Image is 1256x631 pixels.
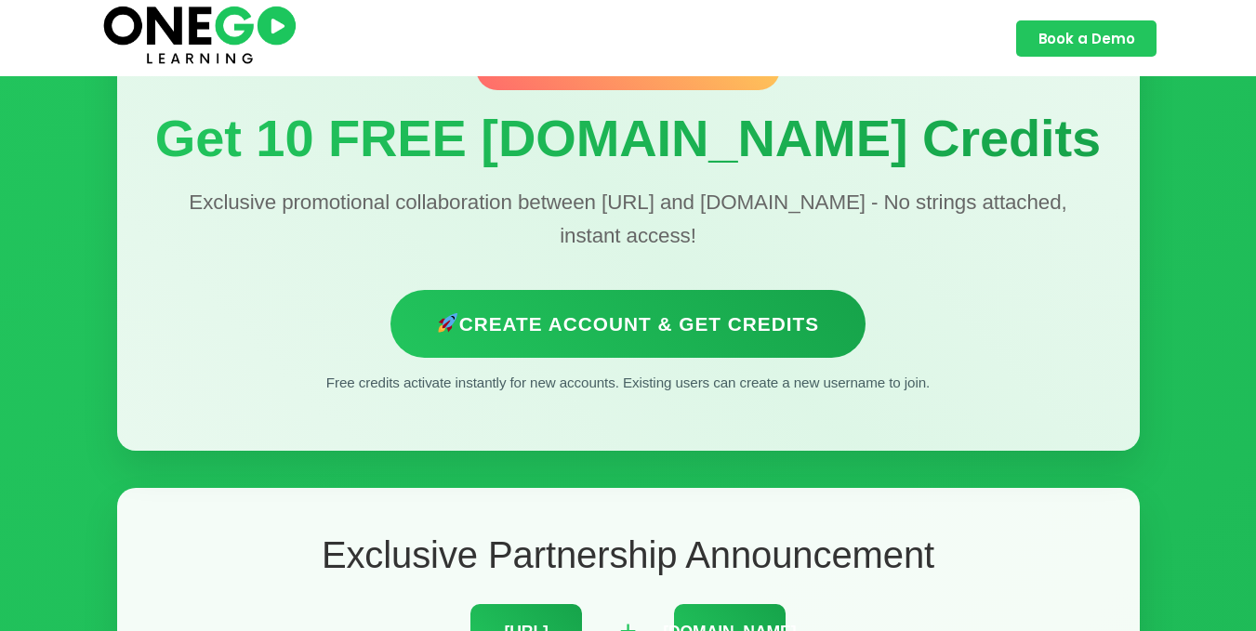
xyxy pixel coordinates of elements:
h2: Exclusive Partnership Announcement [154,534,1103,576]
p: Exclusive promotional collaboration between [URL] and [DOMAIN_NAME] - No strings attached, instan... [154,186,1103,253]
p: Free credits activate instantly for new accounts. Existing users can create a new username to join. [154,372,1103,394]
a: Book a Demo [1016,20,1157,57]
span: Book a Demo [1038,32,1135,46]
a: Create Account & Get Credits [390,290,866,358]
h1: Get 10 FREE [DOMAIN_NAME] Credits [154,109,1103,167]
img: 🚀 [438,313,457,333]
